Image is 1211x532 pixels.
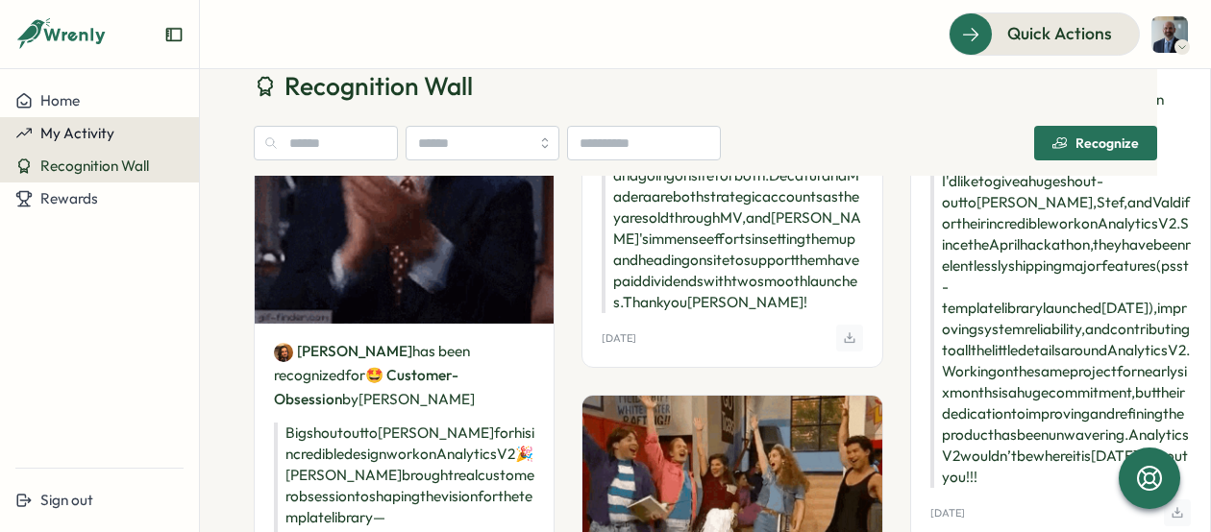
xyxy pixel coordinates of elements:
p: [DATE] [602,332,636,345]
p: has been recognized by [PERSON_NAME] [274,339,534,411]
span: Recognition Wall [284,69,473,103]
button: Recognize [1034,126,1157,160]
span: Home [40,91,80,109]
span: 🤩 Customer-Obsession [274,366,458,408]
img: Jason Miller [274,343,293,362]
span: Recognition Wall [40,157,149,175]
div: Recognize [1052,135,1139,151]
button: Quick Actions [949,12,1140,55]
span: for [345,366,365,384]
a: Jason Miller[PERSON_NAME] [274,341,412,362]
span: My Activity [40,124,114,142]
img: Rob Salewytsch [1151,16,1188,53]
p: I'd like to give a huge shout-out to [PERSON_NAME], Stef, and Valdi for their incredible work on ... [930,171,1191,488]
button: Expand sidebar [164,25,184,44]
span: Quick Actions [1007,21,1112,46]
p: [DATE] [930,507,965,520]
p: Big shout out to [PERSON_NAME] for launching 2 important customers in 2 weeks, and going onsite f... [602,123,862,313]
span: Sign out [40,491,93,509]
span: Rewards [40,189,98,207]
